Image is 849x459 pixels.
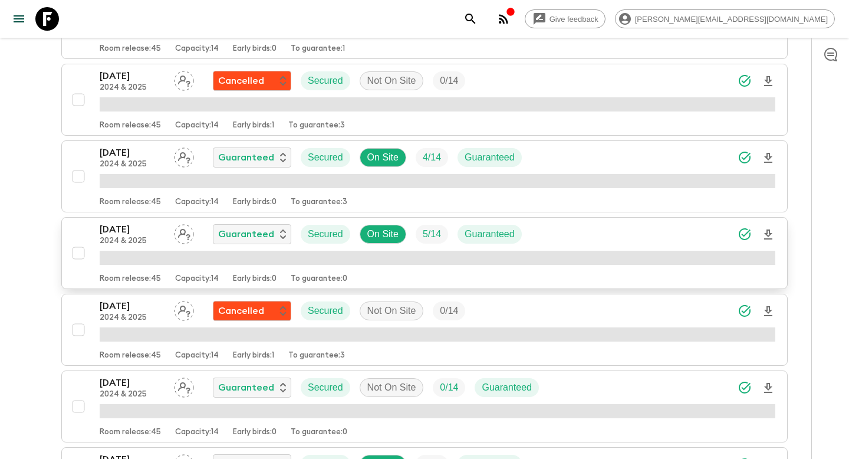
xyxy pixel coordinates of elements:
p: To guarantee: 3 [288,121,345,130]
span: [PERSON_NAME][EMAIL_ADDRESS][DOMAIN_NAME] [628,15,834,24]
p: 2024 & 2025 [100,160,164,169]
p: To guarantee: 1 [291,44,345,54]
span: Assign pack leader [174,151,194,160]
p: [DATE] [100,222,164,237]
div: Not On Site [360,71,424,90]
div: Trip Fill [433,378,465,397]
p: 0 / 14 [440,74,458,88]
p: Capacity: 14 [175,198,219,207]
p: Secured [308,227,343,241]
p: Secured [308,381,343,395]
svg: Download Onboarding [761,304,775,319]
button: [DATE]2024 & 2025Assign pack leaderFlash Pack cancellationSecuredNot On SiteTrip FillRoom release... [61,294,788,366]
p: 2024 & 2025 [100,237,164,246]
p: To guarantee: 0 [291,274,347,284]
p: Secured [308,150,343,165]
p: To guarantee: 3 [291,198,347,207]
svg: Synced Successfully [738,381,752,395]
p: To guarantee: 0 [291,428,347,437]
button: menu [7,7,31,31]
div: Secured [301,148,350,167]
svg: Synced Successfully [738,150,752,165]
p: Room release: 45 [100,121,161,130]
div: Flash Pack cancellation [213,301,291,321]
p: Secured [308,304,343,318]
p: Cancelled [218,304,264,318]
p: Capacity: 14 [175,121,219,130]
p: Secured [308,74,343,88]
svg: Synced Successfully [738,227,752,241]
span: Assign pack leader [174,74,194,84]
button: search adventures [459,7,482,31]
span: Give feedback [543,15,605,24]
p: Guaranteed [218,381,274,395]
p: 0 / 14 [440,381,458,395]
p: Room release: 45 [100,428,161,437]
p: Not On Site [367,381,416,395]
p: Capacity: 14 [175,428,219,437]
p: Not On Site [367,304,416,318]
p: Guaranteed [218,150,274,165]
button: [DATE]2024 & 2025Assign pack leaderGuaranteedSecuredNot On SiteTrip FillGuaranteedRoom release:45... [61,371,788,442]
div: Flash Pack cancellation [213,71,291,91]
p: [DATE] [100,69,164,83]
p: Capacity: 14 [175,44,219,54]
p: 4 / 14 [423,150,441,165]
div: Not On Site [360,378,424,397]
div: Secured [301,301,350,320]
p: [DATE] [100,376,164,390]
div: On Site [360,225,406,244]
div: Trip Fill [416,225,448,244]
p: Guaranteed [482,381,532,395]
div: [PERSON_NAME][EMAIL_ADDRESS][DOMAIN_NAME] [615,9,835,28]
button: [DATE]2024 & 2025Assign pack leaderFlash Pack cancellationSecuredNot On SiteTrip FillRoom release... [61,64,788,136]
svg: Download Onboarding [761,381,775,395]
div: Not On Site [360,301,424,320]
p: To guarantee: 3 [288,351,345,360]
p: Room release: 45 [100,44,161,54]
span: Assign pack leader [174,304,194,314]
p: Early birds: 0 [233,44,277,54]
p: Capacity: 14 [175,351,219,360]
div: Secured [301,71,350,90]
p: On Site [367,150,399,165]
span: Assign pack leader [174,228,194,237]
p: On Site [367,227,399,241]
svg: Download Onboarding [761,228,775,242]
svg: Download Onboarding [761,151,775,165]
p: Room release: 45 [100,351,161,360]
p: Early birds: 0 [233,198,277,207]
p: [DATE] [100,299,164,313]
p: Early birds: 1 [233,121,274,130]
span: Assign pack leader [174,381,194,391]
div: Trip Fill [433,301,465,320]
p: Capacity: 14 [175,274,219,284]
p: Room release: 45 [100,274,161,284]
div: Secured [301,378,350,397]
p: 2024 & 2025 [100,83,164,93]
p: Early birds: 0 [233,274,277,284]
div: On Site [360,148,406,167]
p: Guaranteed [465,227,515,241]
p: Early birds: 0 [233,428,277,437]
p: Early birds: 1 [233,351,274,360]
p: Room release: 45 [100,198,161,207]
svg: Download Onboarding [761,74,775,88]
div: Secured [301,225,350,244]
div: Trip Fill [433,71,465,90]
p: Cancelled [218,74,264,88]
p: 5 / 14 [423,227,441,241]
svg: Synced Successfully [738,74,752,88]
div: Trip Fill [416,148,448,167]
p: Guaranteed [218,227,274,241]
p: [DATE] [100,146,164,160]
p: 2024 & 2025 [100,313,164,323]
p: 2024 & 2025 [100,390,164,399]
p: 0 / 14 [440,304,458,318]
button: [DATE]2024 & 2025Assign pack leaderGuaranteedSecuredOn SiteTrip FillGuaranteedRoom release:45Capa... [61,217,788,289]
svg: Synced Successfully [738,304,752,318]
button: [DATE]2024 & 2025Assign pack leaderGuaranteedSecuredOn SiteTrip FillGuaranteedRoom release:45Capa... [61,140,788,212]
p: Guaranteed [465,150,515,165]
a: Give feedback [525,9,606,28]
p: Not On Site [367,74,416,88]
